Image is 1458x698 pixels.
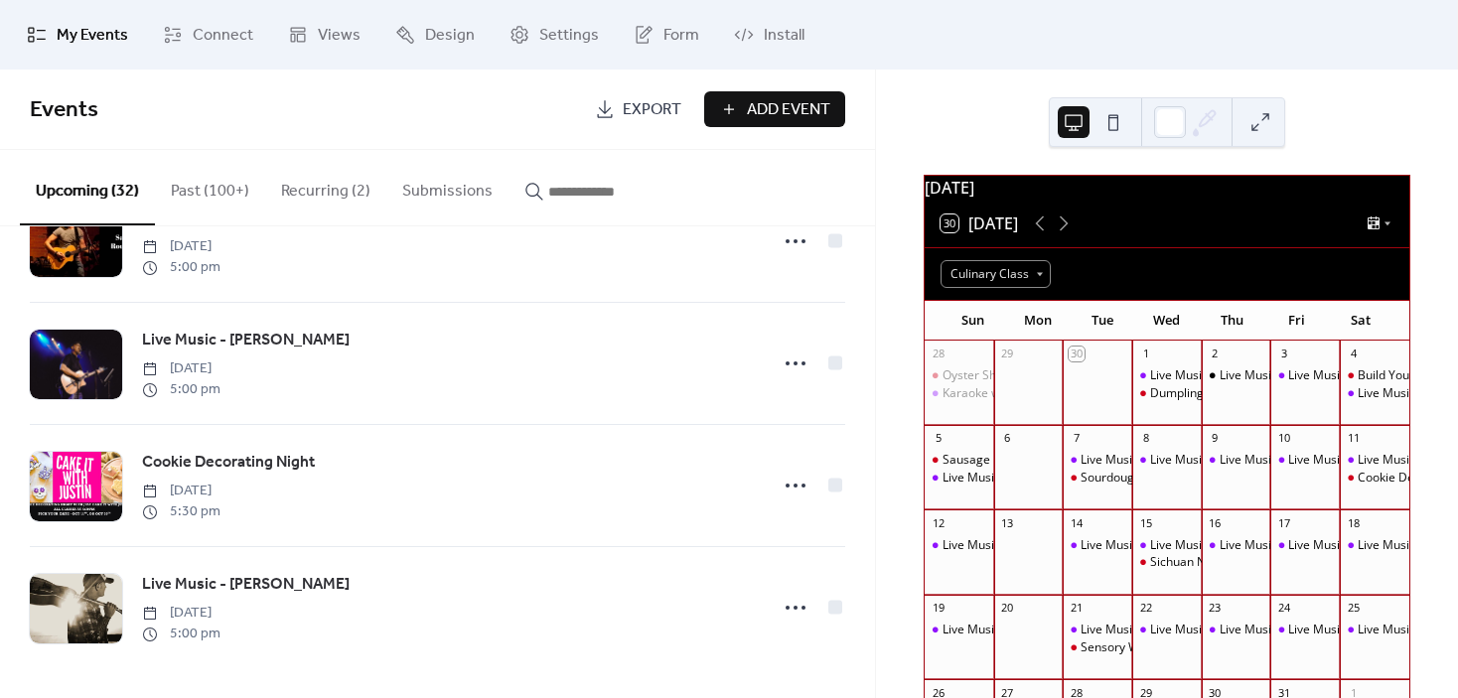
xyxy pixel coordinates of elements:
[1202,452,1271,469] div: Live Music - Loren Radis
[142,257,220,278] span: 5:00 pm
[1270,367,1340,384] div: Live Music - Dave Tate
[1134,301,1199,341] div: Wed
[1202,537,1271,554] div: Live Music - Rowdy Yates
[1346,431,1361,446] div: 11
[1063,470,1132,487] div: Sourdough Starter Class
[1150,554,1313,571] div: Sichuan Noodle Making Class
[1220,537,1381,554] div: Live Music - [PERSON_NAME]
[623,98,681,122] span: Export
[142,236,220,257] span: [DATE]
[1081,537,1277,554] div: Live Music - [PERSON_NAME] Music
[273,8,375,62] a: Views
[1150,367,1311,384] div: Live Music - [PERSON_NAME]
[1150,622,1311,638] div: Live Music - [PERSON_NAME]
[764,24,804,48] span: Install
[931,431,946,446] div: 5
[1208,347,1223,361] div: 2
[155,150,265,223] button: Past (100+)
[719,8,819,62] a: Install
[931,515,946,530] div: 12
[1220,452,1381,469] div: Live Music - [PERSON_NAME]
[265,150,386,223] button: Recurring (2)
[925,385,994,402] div: Karaoke with Christina & Erik from Sound House Productions
[1138,431,1153,446] div: 8
[1132,367,1202,384] div: Live Music - Michael Campbell
[943,470,1103,487] div: Live Music - [PERSON_NAME]
[142,358,220,379] span: [DATE]
[20,150,155,225] button: Upcoming (32)
[1276,431,1291,446] div: 10
[1000,347,1015,361] div: 29
[619,8,714,62] a: Form
[1005,301,1070,341] div: Mon
[12,8,143,62] a: My Events
[142,450,315,476] a: Cookie Decorating Night
[1081,622,1277,638] div: Live Music - [PERSON_NAME] Music
[142,572,350,598] a: Live Music - [PERSON_NAME]
[704,91,845,127] button: Add Event
[1288,452,1449,469] div: Live Music - [PERSON_NAME]
[925,622,994,638] div: Live Music - Loren Radis
[57,24,128,48] span: My Events
[943,385,1393,402] div: Karaoke with [PERSON_NAME] & [PERSON_NAME] from Sound House Productions
[1069,515,1084,530] div: 14
[1264,301,1329,341] div: Fri
[1276,515,1291,530] div: 17
[495,8,614,62] a: Settings
[1208,601,1223,616] div: 23
[941,301,1005,341] div: Sun
[1202,622,1271,638] div: Live Music - Joy Bonner
[142,501,220,522] span: 5:30 pm
[931,347,946,361] div: 28
[380,8,490,62] a: Design
[663,24,699,48] span: Form
[1138,601,1153,616] div: 22
[1340,452,1409,469] div: Live Music - Michael Peters
[539,24,599,48] span: Settings
[1329,301,1393,341] div: Sat
[142,329,350,352] span: Live Music - [PERSON_NAME]
[142,603,220,624] span: [DATE]
[142,379,220,400] span: 5:00 pm
[318,24,361,48] span: Views
[30,88,98,132] span: Events
[1150,385,1417,402] div: Dumpling Making Class at [GEOGRAPHIC_DATA]
[142,451,315,475] span: Cookie Decorating Night
[1138,515,1153,530] div: 15
[1208,431,1223,446] div: 9
[925,537,994,554] div: Live Music - Steve Philip with The Heavy Cats
[1081,470,1216,487] div: Sourdough Starter Class
[1288,367,1449,384] div: Live Music - [PERSON_NAME]
[1346,347,1361,361] div: 4
[1069,431,1084,446] div: 7
[1208,515,1223,530] div: 16
[943,622,1103,638] div: Live Music - [PERSON_NAME]
[1276,347,1291,361] div: 3
[1000,431,1015,446] div: 6
[1063,622,1132,638] div: Live Music - Jon Millsap Music
[1069,347,1084,361] div: 30
[1132,537,1202,554] div: Live Music - Joy Bonner
[1270,537,1340,554] div: Live Music - Sue & Jordan
[1081,452,1277,469] div: Live Music - [PERSON_NAME] Music
[386,150,509,223] button: Submissions
[1000,515,1015,530] div: 13
[1340,622,1409,638] div: Live Music - Katie Chappell
[925,452,994,469] div: Sausage Making Class
[1132,385,1202,402] div: Dumpling Making Class at Primal House
[1202,367,1271,384] div: Live Music Lynda Tymcheck & Marty Townsend
[1340,537,1409,554] div: Live Music - The Belmore's
[1069,601,1084,616] div: 21
[934,209,1025,237] button: 30[DATE]
[1340,470,1409,487] div: Cookie Decorating Night
[142,624,220,644] span: 5:00 pm
[925,176,1409,200] div: [DATE]
[1000,601,1015,616] div: 20
[1132,452,1202,469] div: Live Music - Keith Cox
[1063,452,1132,469] div: Live Music - Jon Millsap Music
[943,367,1065,384] div: Oyster Shucking Class
[142,573,350,597] span: Live Music - [PERSON_NAME]
[747,98,830,122] span: Add Event
[1340,367,1409,384] div: Build Your Own Chocolate Bar - Class
[1132,622,1202,638] div: Live Music - Michael Campbell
